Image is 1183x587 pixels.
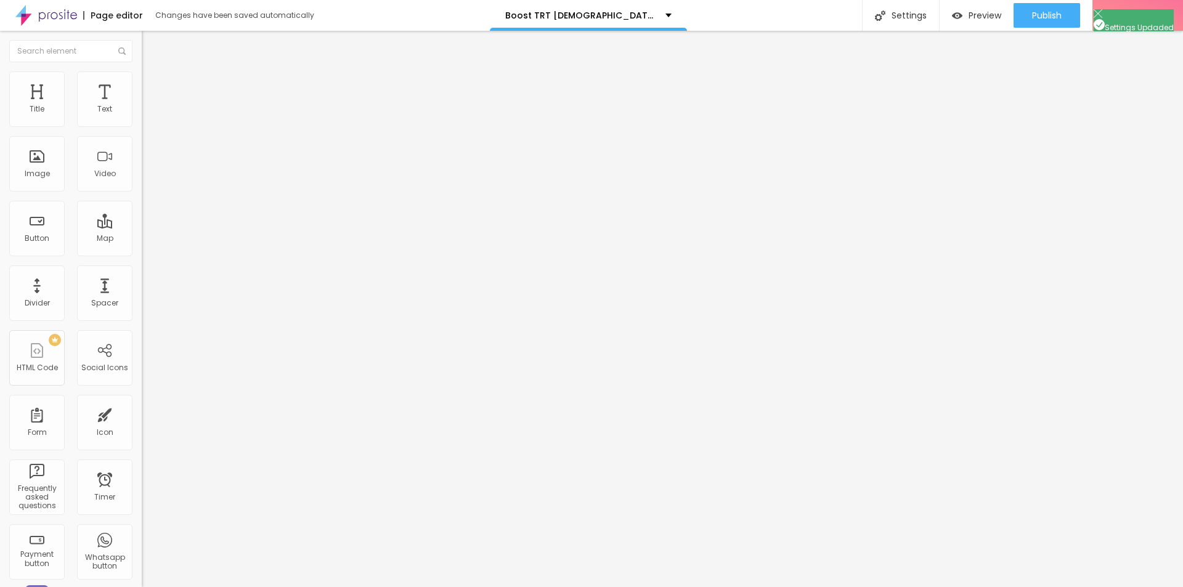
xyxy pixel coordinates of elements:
[1014,3,1080,28] button: Publish
[9,40,132,62] input: Search element
[25,169,50,178] div: Image
[952,10,962,21] img: view-1.svg
[81,363,128,372] div: Social Icons
[1094,9,1102,18] img: Icone
[12,484,61,511] div: Frequently asked questions
[28,428,47,437] div: Form
[17,363,58,372] div: HTML Code
[25,299,50,307] div: Divider
[94,169,116,178] div: Video
[91,299,118,307] div: Spacer
[1094,19,1105,30] img: Icone
[94,493,115,501] div: Timer
[1094,22,1174,33] span: Settings Updaded
[155,12,314,19] div: Changes have been saved automatically
[97,428,113,437] div: Icon
[83,11,143,20] div: Page editor
[25,234,49,243] div: Button
[12,550,61,568] div: Payment button
[97,105,112,113] div: Text
[505,11,656,20] p: Boost TRT [DEMOGRAPHIC_DATA][MEDICAL_DATA]
[940,3,1014,28] button: Preview
[875,10,885,21] img: Icone
[1032,10,1062,20] span: Publish
[97,234,113,243] div: Map
[969,10,1001,20] span: Preview
[30,105,44,113] div: Title
[118,47,126,55] img: Icone
[80,553,129,571] div: Whatsapp button
[142,31,1183,587] iframe: Editor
